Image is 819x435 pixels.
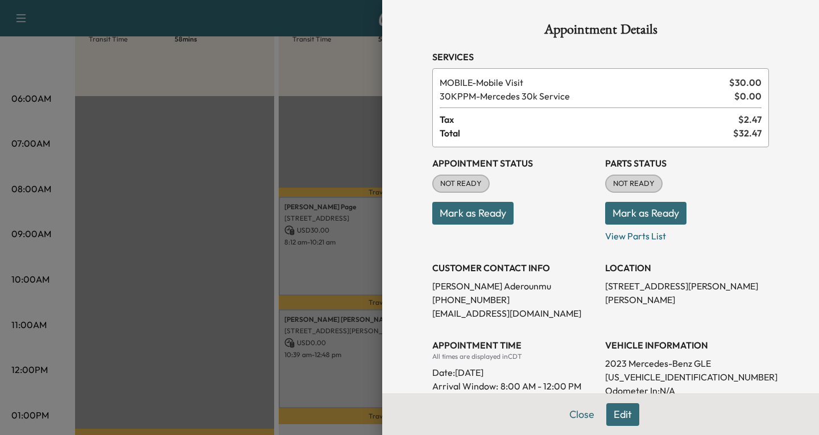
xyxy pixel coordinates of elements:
[605,279,769,306] p: [STREET_ADDRESS][PERSON_NAME][PERSON_NAME]
[729,76,762,89] span: $ 30.00
[605,357,769,370] p: 2023 Mercedes-Benz GLE
[605,384,769,397] p: Odometer In: N/A
[440,76,725,89] span: Mobile Visit
[432,306,596,320] p: [EMAIL_ADDRESS][DOMAIN_NAME]
[432,361,596,379] div: Date: [DATE]
[432,352,596,361] div: All times are displayed in CDT
[605,225,769,243] p: View Parts List
[605,156,769,170] h3: Parts Status
[432,279,596,293] p: [PERSON_NAME] Aderounmu
[440,126,733,140] span: Total
[432,202,514,225] button: Mark as Ready
[605,202,686,225] button: Mark as Ready
[440,113,738,126] span: Tax
[562,403,602,426] button: Close
[432,293,596,306] p: [PHONE_NUMBER]
[432,50,769,64] h3: Services
[738,113,762,126] span: $ 2.47
[605,261,769,275] h3: LOCATION
[432,261,596,275] h3: CUSTOMER CONTACT INFO
[606,178,661,189] span: NOT READY
[432,23,769,41] h1: Appointment Details
[433,178,489,189] span: NOT READY
[606,403,639,426] button: Edit
[432,156,596,170] h3: Appointment Status
[432,379,596,393] p: Arrival Window:
[440,89,730,103] span: Mercedes 30k Service
[605,338,769,352] h3: VEHICLE INFORMATION
[733,126,762,140] span: $ 32.47
[432,338,596,352] h3: APPOINTMENT TIME
[605,370,769,384] p: [US_VEHICLE_IDENTIFICATION_NUMBER]
[734,89,762,103] span: $ 0.00
[432,393,499,407] p: Scheduled Start:
[500,379,581,393] span: 8:00 AM - 12:00 PM
[502,393,535,407] p: 8:25 AM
